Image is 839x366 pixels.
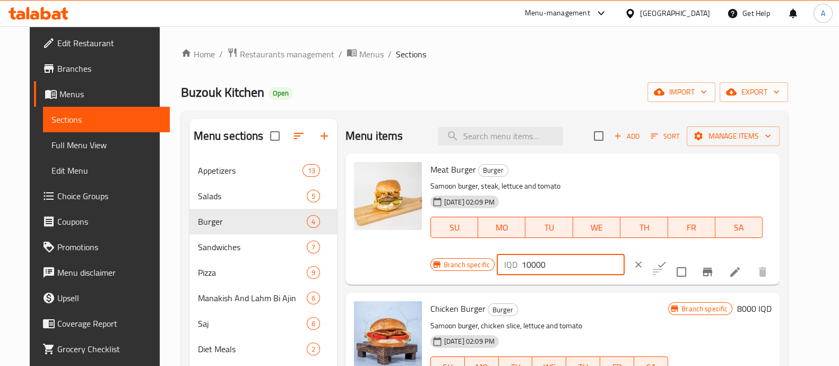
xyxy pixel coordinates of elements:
[715,217,763,238] button: SA
[34,183,170,209] a: Choice Groups
[438,127,563,146] input: search
[307,317,320,330] div: items
[269,87,293,100] div: Open
[345,128,403,144] h2: Menu items
[479,164,508,176] span: Burger
[198,190,307,202] div: Salads
[181,48,215,61] a: Home
[627,253,650,276] button: clear
[198,266,307,279] span: Pizza
[302,164,319,177] div: items
[821,7,825,19] span: A
[695,130,771,143] span: Manage items
[488,303,518,316] div: Burger
[286,123,312,149] span: Sort sections
[687,126,780,146] button: Manage items
[219,48,223,61] li: /
[530,220,568,235] span: TU
[59,88,161,100] span: Menus
[198,241,307,253] span: Sandwiches
[303,166,319,176] span: 13
[34,285,170,311] a: Upsell
[620,217,668,238] button: TH
[34,30,170,56] a: Edit Restaurant
[198,343,307,355] span: Diet Meals
[573,217,620,238] button: WE
[430,180,763,193] p: Samoon burger, steak, lettuce and tomato
[737,301,771,316] h6: 8000 IQD
[388,48,392,61] li: /
[34,81,170,107] a: Menus
[339,48,342,61] li: /
[430,217,478,238] button: SU
[307,191,319,201] span: 5
[34,336,170,362] a: Grocery Checklist
[198,164,303,177] span: Appetizers
[57,241,161,253] span: Promotions
[307,343,320,355] div: items
[57,317,161,330] span: Coverage Report
[640,7,710,19] div: [GEOGRAPHIC_DATA]
[307,268,319,278] span: 9
[525,7,590,20] div: Menu-management
[51,113,161,126] span: Sections
[57,37,161,49] span: Edit Restaurant
[677,304,732,314] span: Branch specific
[57,215,161,228] span: Coupons
[750,259,775,285] button: delete
[307,241,320,253] div: items
[396,48,426,61] span: Sections
[57,292,161,304] span: Upsell
[34,311,170,336] a: Coverage Report
[198,317,307,330] span: Saj
[482,220,521,235] span: MO
[720,82,788,102] button: export
[440,336,499,346] span: [DATE] 02:09 PM
[478,164,508,177] div: Burger
[51,164,161,177] span: Edit Menu
[198,215,307,228] span: Burger
[34,234,170,260] a: Promotions
[650,253,673,276] button: ok
[189,183,337,209] div: Salads5
[430,319,668,333] p: Samoon burger, chicken slice, lettuce and tomato
[729,266,741,278] a: Edit menu item
[34,209,170,234] a: Coupons
[440,197,499,207] span: [DATE] 02:09 PM
[264,125,286,147] span: Select all sections
[312,123,337,149] button: Add section
[189,234,337,260] div: Sandwiches7
[668,217,715,238] button: FR
[307,319,319,329] span: 6
[43,158,170,183] a: Edit Menu
[240,48,334,61] span: Restaurants management
[227,47,334,61] a: Restaurants management
[439,260,494,270] span: Branch specific
[612,130,641,142] span: Add
[656,86,707,99] span: import
[51,139,161,151] span: Full Menu View
[720,220,758,235] span: SA
[587,125,610,147] span: Select section
[307,215,320,228] div: items
[430,301,486,317] span: Chicken Burger
[359,48,384,61] span: Menus
[728,86,780,99] span: export
[307,190,320,202] div: items
[307,344,319,354] span: 2
[189,209,337,234] div: Burger4
[525,217,573,238] button: TU
[198,292,307,304] span: Manakish And Lahm Bi Ajin
[34,56,170,81] a: Branches
[269,89,293,98] span: Open
[577,220,616,235] span: WE
[57,62,161,75] span: Branches
[307,217,319,227] span: 4
[651,130,680,142] span: Sort
[695,259,720,285] button: Branch-specific-item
